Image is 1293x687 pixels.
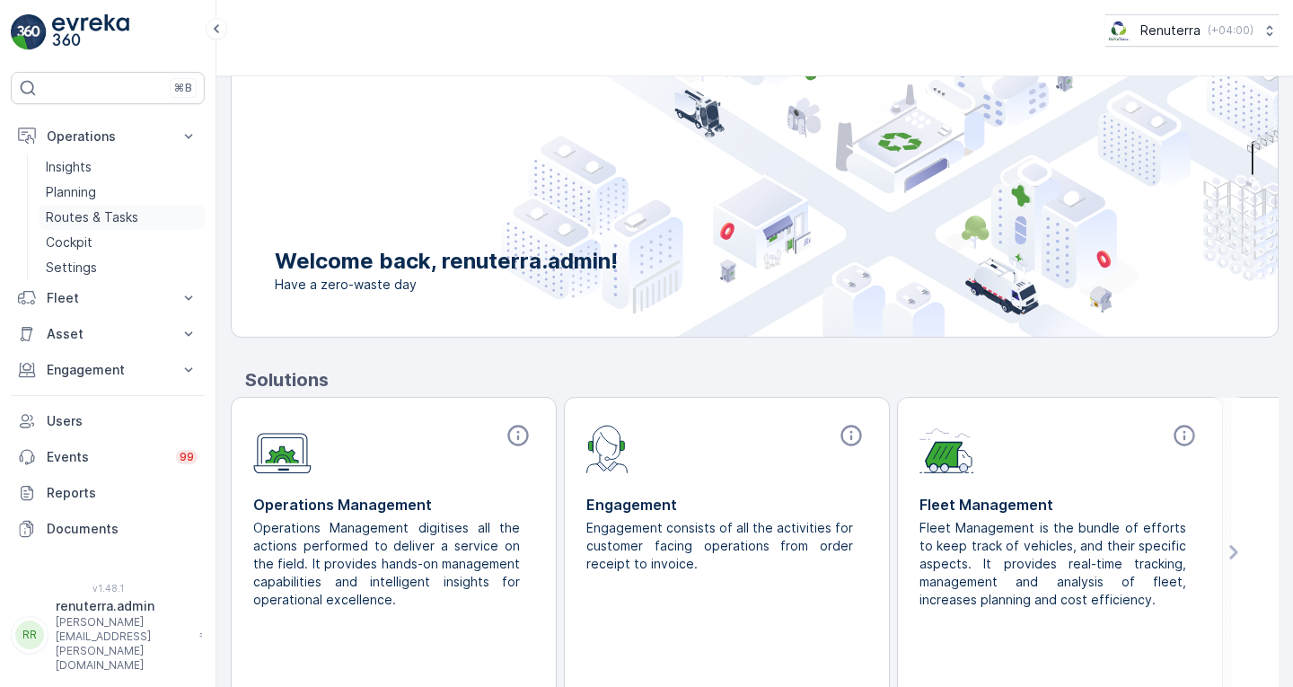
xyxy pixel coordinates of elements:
p: Fleet Management is the bundle of efforts to keep track of vehicles, and their specific aspects. ... [919,519,1186,609]
img: logo_light-DOdMpM7g.png [52,14,129,50]
img: module-icon [586,423,629,473]
a: Routes & Tasks [39,205,205,230]
p: Reports [47,484,198,502]
p: Documents [47,520,198,538]
img: city illustration [501,5,1278,337]
p: Solutions [245,366,1279,393]
p: Engagement [47,361,169,379]
a: Planning [39,180,205,205]
p: ( +04:00 ) [1208,23,1253,38]
button: Renuterra(+04:00) [1105,14,1279,47]
p: Operations [47,128,169,145]
a: Documents [11,511,205,547]
span: v 1.48.1 [11,583,205,594]
button: Asset [11,316,205,352]
p: Engagement consists of all the activities for customer facing operations from order receipt to in... [586,519,853,573]
img: Screenshot_2024-07-26_at_13.33.01.png [1105,21,1133,40]
button: Fleet [11,280,205,316]
p: Asset [47,325,169,343]
button: Engagement [11,352,205,388]
p: Engagement [586,494,867,515]
img: logo [11,14,47,50]
a: Insights [39,154,205,180]
p: Planning [46,183,96,201]
p: Cockpit [46,233,92,251]
p: Operations Management [253,494,534,515]
p: ⌘B [174,81,192,95]
button: RRrenuterra.admin[PERSON_NAME][EMAIL_ADDRESS][PERSON_NAME][DOMAIN_NAME] [11,597,205,673]
p: Events [47,448,165,466]
span: Have a zero-waste day [275,276,618,294]
p: 99 [180,450,194,464]
img: module-icon [919,423,974,473]
button: Operations [11,119,205,154]
p: Insights [46,158,92,176]
p: Settings [46,259,97,277]
p: Users [47,412,198,430]
div: RR [15,621,44,649]
p: [PERSON_NAME][EMAIL_ADDRESS][PERSON_NAME][DOMAIN_NAME] [56,615,190,673]
p: Fleet [47,289,169,307]
a: Users [11,403,205,439]
a: Events99 [11,439,205,475]
p: Fleet Management [919,494,1201,515]
a: Reports [11,475,205,511]
a: Settings [39,255,205,280]
p: Welcome back, renuterra.admin! [275,247,618,276]
img: module-icon [253,423,312,474]
p: Operations Management digitises all the actions performed to deliver a service on the field. It p... [253,519,520,609]
a: Cockpit [39,230,205,255]
p: Renuterra [1140,22,1201,40]
p: renuterra.admin [56,597,190,615]
p: Routes & Tasks [46,208,138,226]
